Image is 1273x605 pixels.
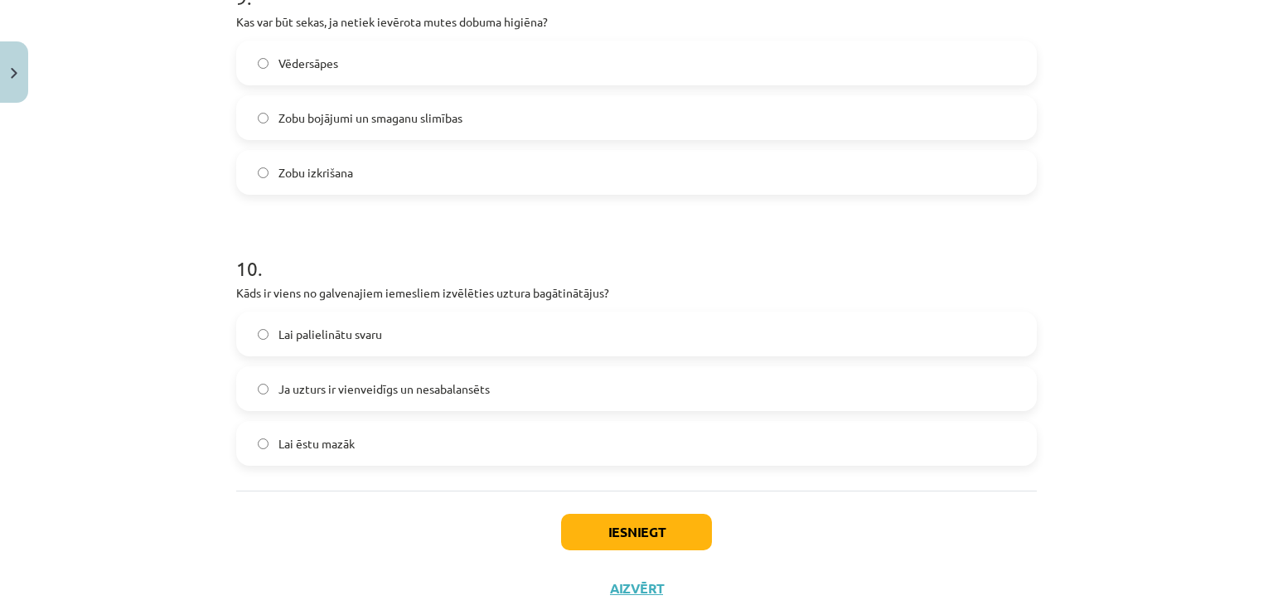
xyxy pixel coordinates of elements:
p: Kāds ir viens no galvenajiem iemesliem izvēlēties uztura bagātinātājus? [236,284,1037,302]
span: Ja uzturs ir vienveidīgs un nesabalansēts [278,380,490,398]
span: Zobu bojājumi un smaganu slimības [278,109,462,127]
span: Lai palielinātu svaru [278,326,382,343]
input: Zobu bojājumi un smaganu slimības [258,113,269,123]
span: Lai ēstu mazāk [278,435,355,453]
span: Zobu izkrišana [278,164,353,181]
input: Lai ēstu mazāk [258,438,269,449]
p: Kas var būt sekas, ja netiek ievērota mutes dobuma higiēna? [236,13,1037,31]
span: Vēdersāpes [278,55,338,72]
h1: 10 . [236,228,1037,279]
button: Aizvērt [605,580,668,597]
button: Iesniegt [561,514,712,550]
input: Ja uzturs ir vienveidīgs un nesabalansēts [258,384,269,394]
img: icon-close-lesson-0947bae3869378f0d4975bcd49f059093ad1ed9edebbc8119c70593378902aed.svg [11,68,17,79]
input: Lai palielinātu svaru [258,329,269,340]
input: Zobu izkrišana [258,167,269,178]
input: Vēdersāpes [258,58,269,69]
